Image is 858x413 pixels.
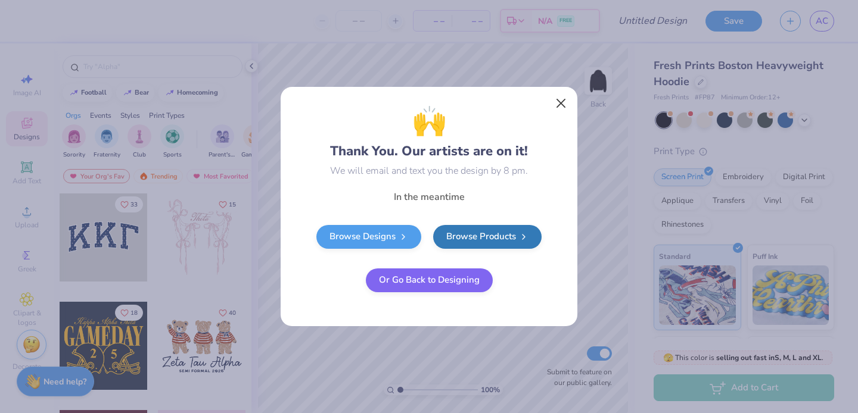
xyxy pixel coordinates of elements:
[394,190,465,204] span: In the meantime
[330,101,528,161] div: Thank You. Our artists are on it!
[550,92,573,115] button: Close
[316,225,421,249] a: Browse Designs
[330,164,528,178] div: We will email and text you the design by 8 pm.
[433,225,542,249] a: Browse Products
[366,268,493,292] button: Or Go Back to Designing
[412,101,446,142] span: 🙌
